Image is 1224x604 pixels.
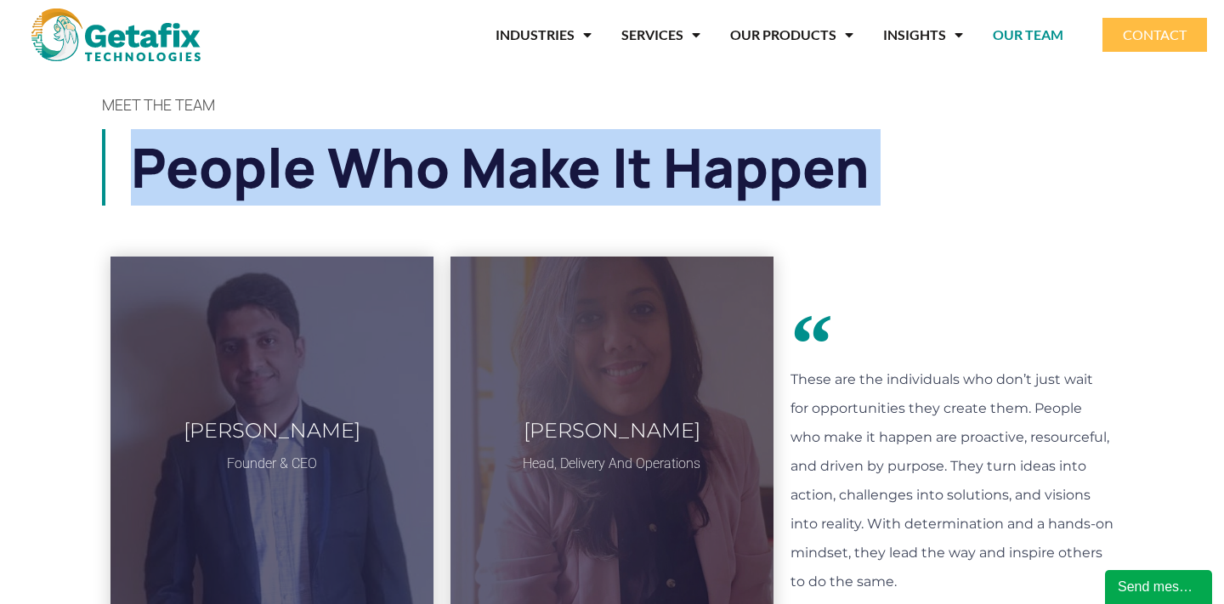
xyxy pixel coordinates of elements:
span: CONTACT [1123,28,1187,42]
a: OUR PRODUCTS [730,15,853,54]
a: INSIGHTS [883,15,963,54]
h1: People who make it happen [131,129,1122,206]
a: CONTACT [1102,18,1207,52]
p: These are the individuals who don’t just wait for opportunities they create them. People who make... [790,365,1113,596]
a: SERVICES [621,15,700,54]
a: OUR TEAM [993,15,1063,54]
h4: MEET THE TEAM [102,97,1122,112]
iframe: chat widget [1105,567,1215,604]
a: INDUSTRIES [496,15,592,54]
img: web and mobile application development company [31,8,201,61]
nav: Menu [241,15,1063,54]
